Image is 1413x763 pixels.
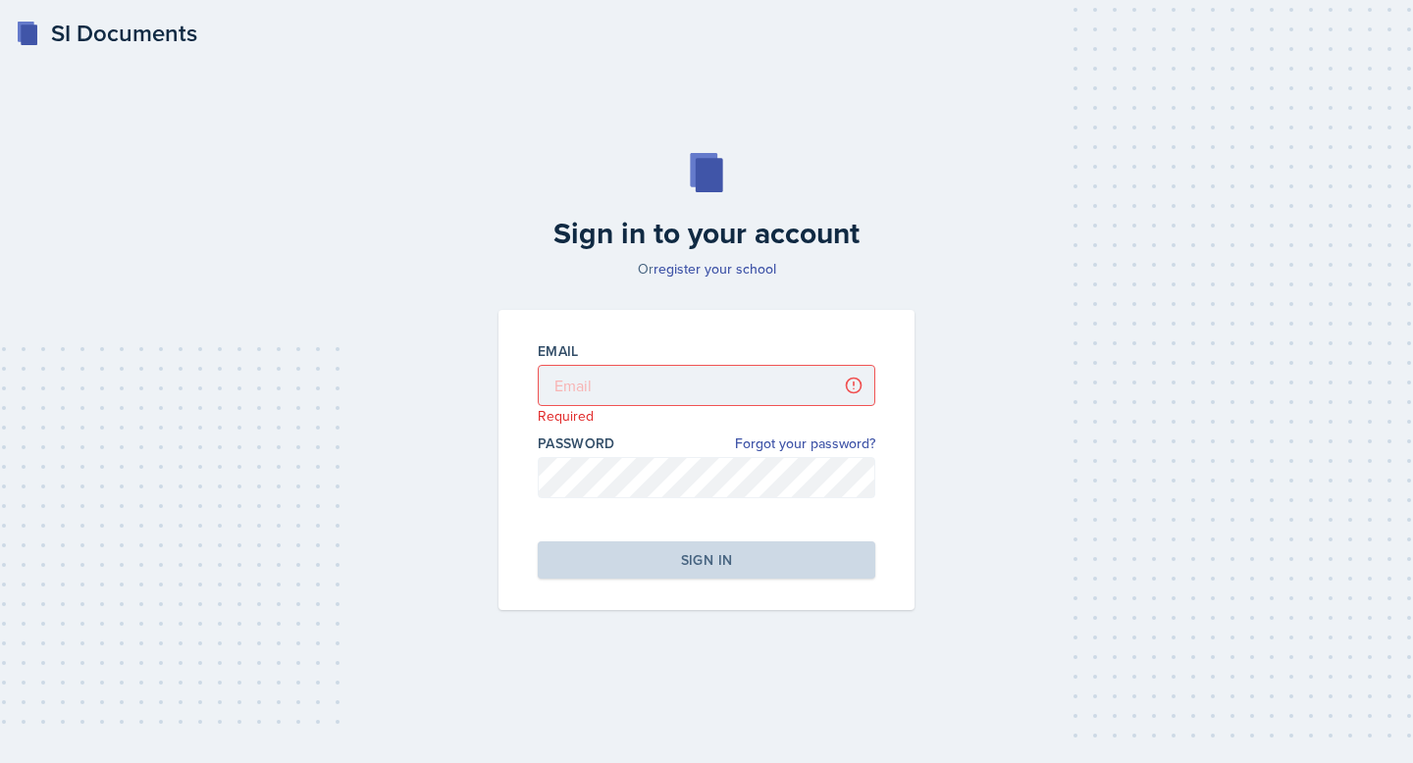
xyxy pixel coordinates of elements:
[487,259,926,279] p: Or
[538,541,875,579] button: Sign in
[538,365,875,406] input: Email
[654,259,776,279] a: register your school
[538,341,579,361] label: Email
[538,406,875,426] p: Required
[487,216,926,251] h2: Sign in to your account
[735,433,875,454] a: Forgot your password?
[16,16,197,51] a: SI Documents
[681,550,732,570] div: Sign in
[538,433,615,453] label: Password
